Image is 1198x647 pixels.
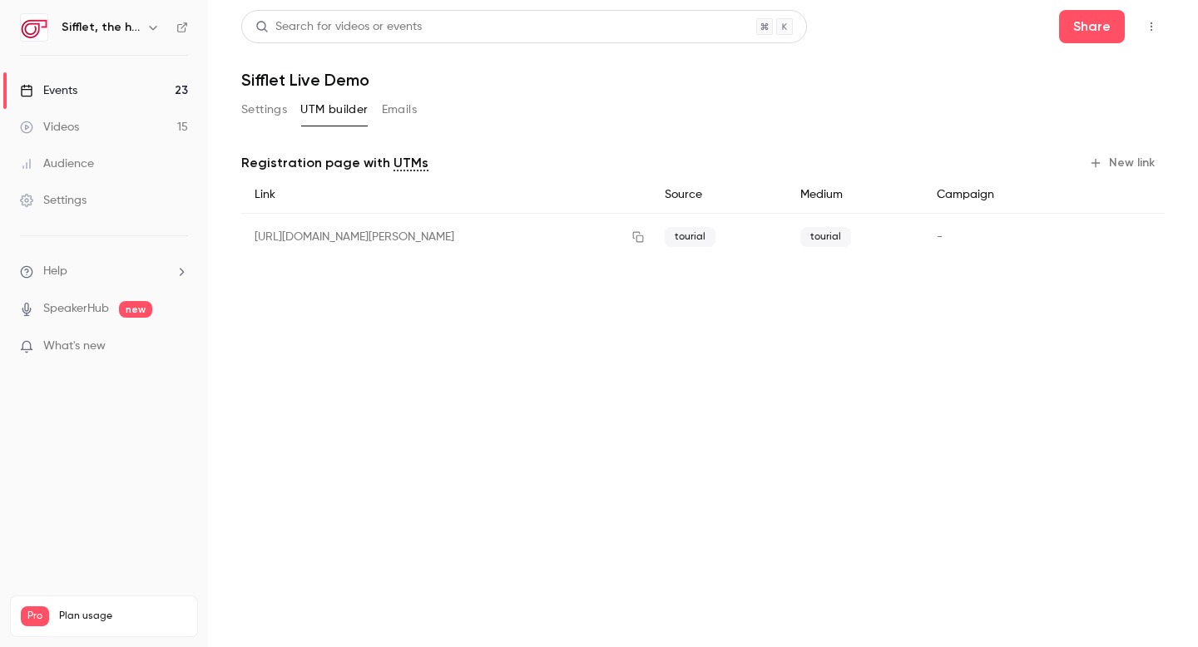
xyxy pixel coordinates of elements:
[241,96,287,123] button: Settings
[62,19,140,36] h6: Sifflet, the holistic data observability platform
[241,176,651,214] div: Link
[119,301,152,318] span: new
[20,263,188,280] li: help-dropdown-opener
[59,610,187,623] span: Plan usage
[923,176,1072,214] div: Campaign
[241,214,651,261] div: [URL][DOMAIN_NAME][PERSON_NAME]
[394,153,428,173] a: UTMs
[20,119,79,136] div: Videos
[168,339,188,354] iframe: Noticeable Trigger
[43,338,106,355] span: What's new
[241,153,428,173] p: Registration page with
[300,96,368,123] button: UTM builder
[800,227,851,247] span: tourial
[787,176,923,214] div: Medium
[21,14,47,41] img: Sifflet, the holistic data observability platform
[20,156,94,172] div: Audience
[937,231,943,243] span: -
[43,263,67,280] span: Help
[20,192,87,209] div: Settings
[1059,10,1125,43] button: Share
[21,606,49,626] span: Pro
[20,82,77,99] div: Events
[255,18,422,36] div: Search for videos or events
[43,300,109,318] a: SpeakerHub
[1082,150,1165,176] button: New link
[665,227,715,247] span: tourial
[241,70,1165,90] h1: Sifflet Live Demo
[651,176,788,214] div: Source
[382,96,417,123] button: Emails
